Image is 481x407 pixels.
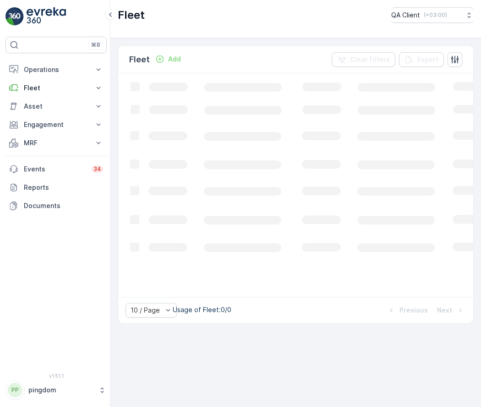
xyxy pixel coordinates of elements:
[91,41,100,49] p: ⌘B
[28,385,94,395] p: pingdom
[5,178,107,197] a: Reports
[24,65,88,74] p: Operations
[391,7,474,23] button: QA Client(+03:00)
[24,83,88,93] p: Fleet
[5,160,107,178] a: Events34
[24,183,103,192] p: Reports
[417,55,438,64] p: Export
[24,138,88,148] p: MRF
[5,380,107,400] button: PPpingdom
[24,102,88,111] p: Asset
[129,53,150,66] p: Fleet
[5,134,107,152] button: MRF
[332,52,395,67] button: Clear Filters
[5,7,24,26] img: logo
[399,306,428,315] p: Previous
[5,79,107,97] button: Fleet
[5,60,107,79] button: Operations
[436,305,466,316] button: Next
[24,165,86,174] p: Events
[5,197,107,215] a: Documents
[386,305,429,316] button: Previous
[24,201,103,210] p: Documents
[24,120,88,129] p: Engagement
[93,165,101,173] p: 34
[5,115,107,134] button: Engagement
[5,373,107,379] span: v 1.51.1
[168,55,181,64] p: Add
[391,11,420,20] p: QA Client
[424,11,447,19] p: ( +03:00 )
[152,54,185,65] button: Add
[437,306,452,315] p: Next
[27,7,66,26] img: logo_light-DOdMpM7g.png
[118,8,145,22] p: Fleet
[8,383,22,397] div: PP
[173,305,231,314] p: Usage of Fleet : 0/0
[350,55,390,64] p: Clear Filters
[399,52,444,67] button: Export
[5,97,107,115] button: Asset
